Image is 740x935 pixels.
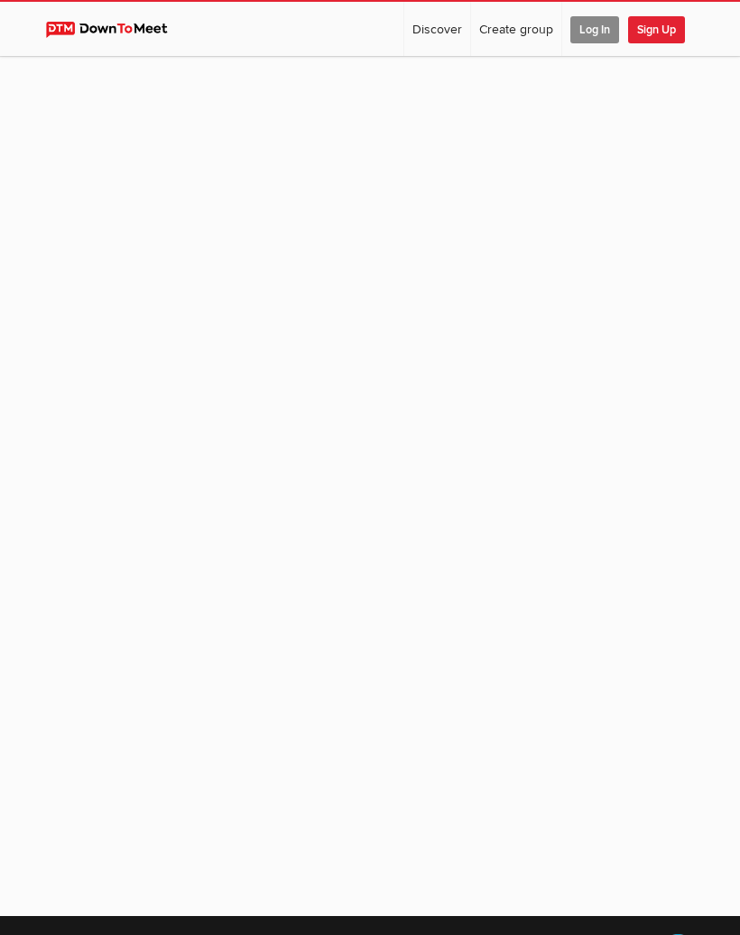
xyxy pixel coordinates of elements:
[46,22,184,38] img: DownToMeet
[471,2,561,56] a: Create group
[570,16,619,43] span: Log In
[628,2,693,56] a: Sign Up
[562,2,627,56] a: Log In
[404,2,470,56] a: Discover
[628,16,685,43] span: Sign Up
